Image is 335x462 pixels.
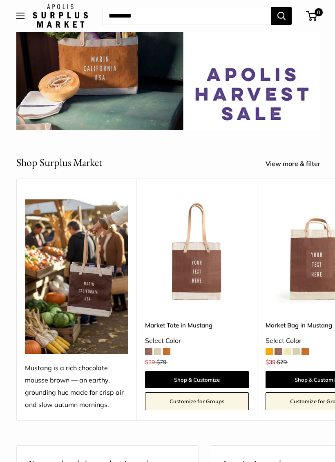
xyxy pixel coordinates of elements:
button: Search [271,7,292,25]
span: $79 [156,358,166,366]
h2: Shop Surplus Market [16,155,102,170]
img: Mustang is a rich chocolate mousse brown — an earthy, grounding hue made for crisp air and slow a... [25,199,128,354]
div: Select Color [145,335,249,347]
a: Market Tote in Mustang [145,321,249,330]
a: 0 [307,11,317,21]
span: $39 [266,358,275,366]
span: 0 [315,8,323,16]
div: Mustang is a rich chocolate mousse brown — an earthy, grounding hue made for crisp air and slow a... [25,362,128,411]
img: Market Tote in Mustang [145,199,249,303]
a: Customize for Groups [145,392,249,410]
img: Apolis: Surplus Market [33,4,88,28]
a: View more & filter [266,158,329,170]
span: $79 [277,358,287,366]
span: $39 [145,358,155,366]
a: Market Tote in MustangMarket Tote in Mustang [145,199,249,303]
button: Open menu [16,13,25,19]
a: Shop & Customize [145,371,249,388]
input: Search... [102,7,271,25]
